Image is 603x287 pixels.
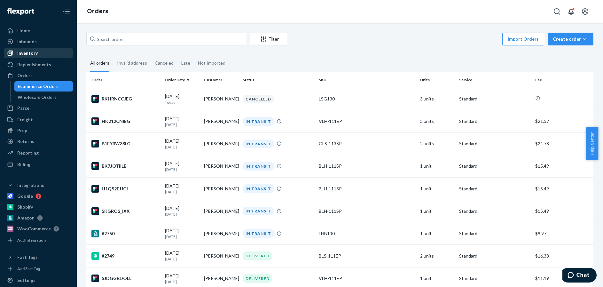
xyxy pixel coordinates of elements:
div: RKHRNCCJEG [91,95,160,103]
div: [DATE] [165,250,199,262]
div: BLH-111SP [319,163,415,169]
div: Add Fast Tag [17,266,40,271]
iframe: Opens a widget where you can chat to one of our agents [562,268,597,284]
div: Inventory [17,50,38,56]
a: Reporting [4,148,73,158]
th: Status [240,72,316,88]
td: [PERSON_NAME] [201,132,240,155]
div: [DATE] [165,183,199,195]
p: [DATE] [165,279,199,284]
div: #2749 [91,252,160,260]
td: 1 unit [418,178,457,200]
div: [DATE] [165,93,199,105]
a: Add Integration [4,236,73,244]
a: Orders [4,70,73,81]
button: Help Center [586,127,598,160]
a: Inbounds [4,36,73,47]
a: Returns [4,136,73,147]
p: Standard [459,186,530,192]
input: Search orders [86,33,246,45]
td: [PERSON_NAME] [201,110,240,132]
a: Billing [4,159,73,170]
div: Add Integration [17,237,46,243]
div: Google [17,193,33,199]
div: Integrations [17,182,44,188]
div: Prep [17,127,27,134]
a: Google [4,191,73,201]
div: DELIVERED [243,274,272,283]
p: Standard [459,140,530,147]
div: [DATE] [165,227,199,239]
div: B1FY3W3SLG [91,140,160,147]
p: Standard [459,208,530,214]
td: $16.38 [533,245,593,267]
div: Amazon [17,215,35,221]
button: Integrations [4,180,73,190]
td: $15.49 [533,178,593,200]
div: Invalid address [117,55,147,71]
td: 3 units [418,110,457,132]
div: Home [17,28,30,34]
div: Create order [553,36,589,42]
button: Close Navigation [60,5,73,18]
div: H1Q52EJJGL [91,185,160,193]
p: Standard [459,230,530,237]
div: BK7JQTIILE [91,162,160,170]
button: Import Orders [502,33,544,45]
div: Parcel [17,105,31,111]
p: [DATE] [165,189,199,195]
p: [DATE] [165,234,199,239]
td: [PERSON_NAME] [201,222,240,245]
div: LSG130 [319,96,415,102]
td: 1 unit [418,200,457,222]
td: $9.97 [533,222,593,245]
div: Returns [17,138,34,145]
div: Shopify [17,204,33,210]
td: [PERSON_NAME] [201,245,240,267]
a: Amazon [4,213,73,223]
p: Standard [459,118,530,124]
div: IN TRANSIT [243,207,274,215]
div: [DATE] [165,273,199,284]
th: Order [86,72,162,88]
a: Ecommerce Orders [14,81,73,92]
td: [PERSON_NAME] [201,155,240,177]
button: Open notifications [565,5,577,18]
p: Standard [459,253,530,259]
a: Orders [87,8,108,15]
div: IN TRANSIT [243,140,274,148]
a: Inventory [4,48,73,58]
th: Units [418,72,457,88]
img: Flexport logo [7,8,34,15]
a: Settings [4,275,73,285]
button: Open account menu [579,5,591,18]
p: [DATE] [165,122,199,127]
div: DELIVERED [243,251,272,260]
p: Standard [459,163,530,169]
div: VLH-111EP [319,275,415,282]
p: [DATE] [165,167,199,172]
div: IN TRANSIT [243,162,274,171]
div: IN TRANSIT [243,229,274,238]
a: Shopify [4,202,73,212]
div: Ecommerce Orders [18,83,59,90]
div: CANCELLED [243,95,274,103]
a: Freight [4,115,73,125]
div: Filter [250,36,287,42]
div: Replenishments [17,61,51,68]
a: Home [4,26,73,36]
div: Reporting [17,150,39,156]
td: $15.49 [533,155,593,177]
div: Settings [17,277,35,283]
div: [DATE] [165,138,199,150]
div: Customer [204,77,238,83]
div: [DATE] [165,116,199,127]
p: [DATE] [165,256,199,262]
ol: breadcrumbs [82,2,114,21]
button: Create order [548,33,593,45]
td: $15.49 [533,200,593,222]
button: Open Search Box [551,5,563,18]
div: Not Imported [198,55,225,71]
